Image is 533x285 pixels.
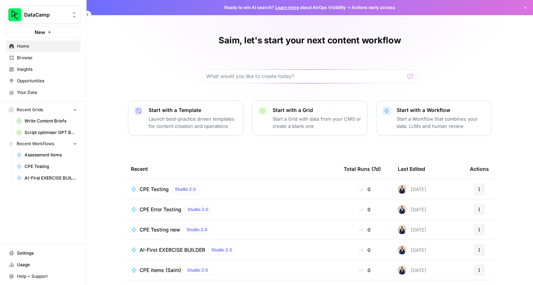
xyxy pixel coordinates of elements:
[8,8,21,21] img: DataCamp Logo
[17,66,77,73] span: Insights
[25,118,77,124] span: Write Content Briefs
[6,75,80,87] a: Opportunities
[398,205,406,214] img: 1pzjjafesc1p4waei0j6gv20f1t4
[24,11,68,18] span: DataCamp
[344,206,386,213] div: 0
[25,152,77,158] span: Assessment items
[35,29,45,36] span: New
[273,107,361,114] p: Start with a Grid
[131,205,332,214] a: CPE Error TestingStudio 2.0
[206,73,405,80] input: What would you like to create today?
[398,205,426,214] div: [DATE]
[131,159,332,179] div: Recent
[6,40,80,52] a: Home
[6,87,80,98] a: Your Data
[140,186,169,193] span: CPE Testing
[6,104,80,115] button: Recent Grids
[344,267,386,274] div: 0
[17,250,77,256] span: Settings
[470,159,489,179] div: Actions
[131,185,332,194] a: CPE TestingStudio 2.0
[6,247,80,259] a: Settings
[376,100,492,136] button: Start with a WorkflowStart a Workflow that combines your data, LLMs and human review
[149,107,237,114] p: Start with a Template
[273,115,361,130] p: Start a Grid with data from your CMS or create a blank one
[25,175,77,181] span: AI-First EXERCISE BUILDER
[398,266,426,275] div: [DATE]
[25,163,77,170] span: CPE Testing
[6,64,80,75] a: Insights
[344,226,386,233] div: 0
[398,246,406,254] img: 1pzjjafesc1p4waei0j6gv20f1t4
[397,115,485,130] p: Start a Workflow that combines your data, LLMs and human review
[344,186,386,193] div: 0
[6,271,80,282] button: Help + Support
[187,267,208,273] span: Studio 2.0
[140,246,205,254] span: AI-First EXERCISE BUILDER
[17,107,43,113] span: Recent Grids
[140,267,181,274] span: CPE items (Saim)
[275,5,299,10] a: Learn more
[6,6,80,24] button: Workspace: DataCamp
[13,127,80,138] a: Script optimiser GPT Build V2 Grid
[131,225,332,234] a: CPE Testing newStudio 2.0
[25,129,77,136] span: Script optimiser GPT Build V2 Grid
[149,115,237,130] p: Launch best-practice driven templates for content creation and operations
[398,266,406,275] img: 1pzjjafesc1p4waei0j6gv20f1t4
[17,262,77,268] span: Usage
[398,185,406,194] img: 1pzjjafesc1p4waei0j6gv20f1t4
[17,43,77,49] span: Home
[398,225,406,234] img: 1pzjjafesc1p4waei0j6gv20f1t4
[224,4,346,11] span: Ready to win AI search? about AirOps Visibility
[17,78,77,84] span: Opportunities
[344,159,381,179] div: Total Runs (7d)
[398,246,426,254] div: [DATE]
[13,115,80,127] a: Write Content Briefs
[344,246,386,254] div: 0
[131,266,332,275] a: CPE items (Saim)Studio 2.0
[219,35,401,46] h1: Saim, let's start your next content workflow
[398,159,425,179] div: Last Edited
[17,273,77,280] span: Help + Support
[6,259,80,271] a: Usage
[211,247,232,253] span: Studio 2.0
[140,226,180,233] span: CPE Testing new
[131,246,332,254] a: AI-First EXERCISE BUILDERStudio 2.0
[13,149,80,161] a: Assessment items
[186,226,207,233] span: Studio 2.0
[13,161,80,172] a: CPE Testing
[6,52,80,64] a: Browse
[398,185,426,194] div: [DATE]
[188,206,208,213] span: Studio 2.0
[17,89,77,96] span: Your Data
[6,138,80,149] button: Recent Workflows
[6,27,80,38] button: New
[128,100,243,136] button: Start with a TemplateLaunch best-practice driven templates for content creation and operations
[17,55,77,61] span: Browse
[140,206,181,213] span: CPE Error Testing
[252,100,367,136] button: Start with a GridStart a Grid with data from your CMS or create a blank one
[175,186,196,193] span: Studio 2.0
[397,107,485,114] p: Start with a Workflow
[352,4,395,11] span: Actions early access
[13,172,80,184] a: AI-First EXERCISE BUILDER
[17,141,54,147] span: Recent Workflows
[398,225,426,234] div: [DATE]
